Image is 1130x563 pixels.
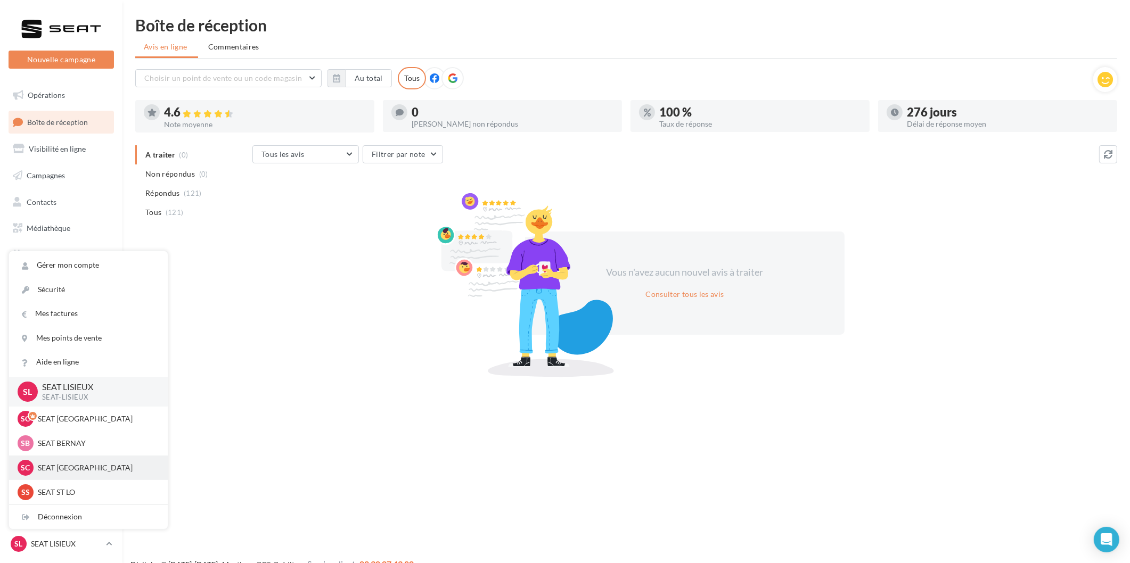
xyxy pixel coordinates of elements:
[593,266,776,279] div: Vous n'avez aucun nouvel avis à traiter
[28,90,65,100] span: Opérations
[641,288,728,301] button: Consulter tous les avis
[9,326,168,350] a: Mes points de vente
[38,438,155,449] p: SEAT BERNAY
[23,385,32,398] span: SL
[346,69,392,87] button: Au total
[6,138,116,160] a: Visibilité en ligne
[135,17,1117,33] div: Boîte de réception
[166,208,184,217] span: (121)
[9,253,168,277] a: Gérer mon compte
[21,462,30,473] span: SC
[145,207,161,218] span: Tous
[27,223,70,233] span: Médiathèque
[31,539,102,549] p: SEAT LISIEUX
[145,169,195,179] span: Non répondus
[21,438,30,449] span: SB
[9,51,114,69] button: Nouvelle campagne
[164,121,366,128] div: Note moyenne
[9,505,168,529] div: Déconnexion
[27,197,56,206] span: Contacts
[659,106,861,118] div: 100 %
[38,413,155,424] p: SEAT [GEOGRAPHIC_DATA]
[42,381,151,393] p: SEAT LISIEUX
[6,111,116,134] a: Boîte de réception
[659,120,861,128] div: Taux de réponse
[145,188,180,198] span: Répondus
[6,191,116,213] a: Contacts
[15,539,23,549] span: SL
[27,117,88,126] span: Boîte de réception
[327,69,392,87] button: Au total
[29,144,86,153] span: Visibilité en ligne
[135,69,322,87] button: Choisir un point de vente ou un code magasin
[21,413,30,424] span: SC
[27,171,65,180] span: Campagnes
[6,164,116,187] a: Campagnes
[9,534,114,554] a: SL SEAT LISIEUX
[9,302,168,326] a: Mes factures
[1094,527,1119,552] div: Open Intercom Messenger
[9,278,168,302] a: Sécurité
[21,487,30,498] span: SS
[42,393,151,402] p: SEAT-LISIEUX
[208,42,259,52] span: Commentaires
[6,270,116,302] a: PLV et print personnalisable
[38,487,155,498] p: SEAT ST LO
[38,462,155,473] p: SEAT [GEOGRAPHIC_DATA]
[261,150,305,159] span: Tous les avis
[412,120,613,128] div: [PERSON_NAME] non répondus
[412,106,613,118] div: 0
[6,84,116,106] a: Opérations
[6,305,116,337] a: Campagnes DataOnDemand
[184,189,202,197] span: (121)
[907,106,1109,118] div: 276 jours
[164,106,366,119] div: 4.6
[9,350,168,374] a: Aide en ligne
[144,73,302,82] span: Choisir un point de vente ou un code magasin
[252,145,359,163] button: Tous les avis
[6,217,116,239] a: Médiathèque
[27,250,62,259] span: Calendrier
[6,244,116,266] a: Calendrier
[199,170,208,178] span: (0)
[363,145,443,163] button: Filtrer par note
[907,120,1109,128] div: Délai de réponse moyen
[398,67,426,89] div: Tous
